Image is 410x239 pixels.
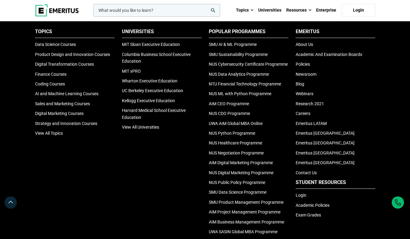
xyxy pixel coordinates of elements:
a: Careers [296,111,310,116]
a: Finance Courses [35,72,66,77]
a: Emeritus [GEOGRAPHIC_DATA] [296,131,355,136]
a: Data Science Courses [35,42,76,47]
a: AIM Business Management Programme [209,220,284,224]
a: Webinars [296,91,313,96]
a: Emeritus [GEOGRAPHIC_DATA] [296,151,355,155]
a: SMU Product Management Programme [209,200,283,205]
a: NUS CDO Programme [209,111,250,116]
a: NUS Negotiation Programme [209,151,264,155]
a: AIM Digital Marketing Programme [209,160,273,165]
a: Kellogg Executive Education [122,98,175,103]
a: Harvard Medical School Executive Education [122,108,186,120]
a: Policies [296,62,310,67]
a: Digital Transformation Courses [35,62,94,67]
a: NUS Public Policy Programme [209,180,265,185]
a: NUS Data Analytics Programme [209,72,269,77]
a: Login [296,193,306,198]
a: NUS Healthcare Programme [209,140,262,145]
a: Sales and Marketing Courses [35,101,90,106]
input: woocommerce-product-search-field-0 [93,4,220,17]
a: UC Berkeley Executive Education [122,88,183,93]
a: Strategy and Innovation Courses [35,121,97,126]
a: SMU AI & ML Programme [209,42,257,47]
a: View All Topics [35,131,63,136]
a: Coding Courses [35,81,65,86]
a: AIM Project Management Programme [209,210,280,214]
a: Digital Marketing Courses [35,111,84,116]
a: MIT Sloan Executive Education [122,42,180,47]
a: UWA AIM Global MBA Online [209,121,262,126]
a: Contact Us [296,170,317,175]
a: Research 2021 [296,101,324,106]
a: Exam Grades [296,213,321,217]
a: AI and Machine Learning Courses [35,91,98,96]
a: UWA SASIN Global MBA Programme [209,229,277,234]
a: SMU Data Science Programme [209,190,266,195]
a: Emeritus [GEOGRAPHIC_DATA] [296,140,355,145]
a: Academic Policies [296,203,330,208]
a: NUS Python Programme [209,131,255,136]
a: Login [342,4,375,17]
a: About Us [296,42,313,47]
a: NTU Financial Technology Programme [209,81,281,86]
a: Emeritus LATAM [296,121,327,126]
a: Blog [296,81,304,86]
a: NUS Digital Marketing Programme [209,170,273,175]
a: SMU Sustainability Programme [209,52,268,57]
a: AIM CEO Programme [209,101,249,106]
a: NUS ML with Python Programme [209,91,271,96]
a: Emeritus [GEOGRAPHIC_DATA] [296,160,355,165]
a: Wharton Executive Education [122,78,177,83]
a: Columbia Business School Executive Education [122,52,191,64]
a: Newsroom [296,72,316,77]
a: View All Universities [122,125,159,130]
a: Product Design and Innovation Courses [35,52,110,57]
a: Academic And Examination Boards [296,52,362,57]
a: MIT xPRO [122,69,141,74]
a: NUS Cybersecurity Certificate Programme [209,62,288,67]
